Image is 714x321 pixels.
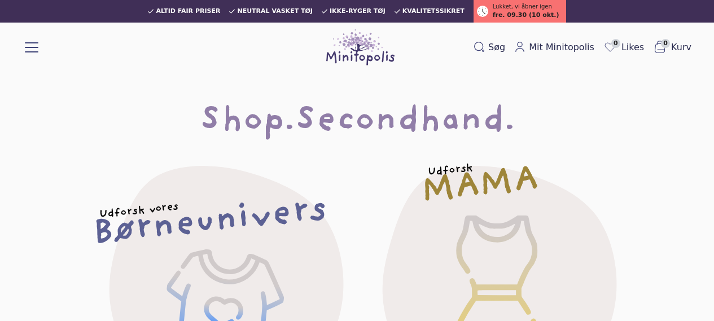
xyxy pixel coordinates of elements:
[649,38,696,57] button: 0Kurv
[488,41,505,54] span: Søg
[529,41,594,54] span: Mit Minitopolis
[199,95,295,148] span: Shop.
[295,95,515,148] span: Secondhand.
[611,39,620,48] span: 0
[237,8,313,15] span: Neutral vasket tøj
[419,169,538,204] h2: MAMA
[156,8,220,15] span: Altid fair priser
[661,39,670,48] span: 0
[469,38,510,56] button: Søg
[493,2,552,11] span: Lukket, vi åbner igen
[599,38,649,57] a: 0Likes
[671,41,691,54] span: Kurv
[91,199,328,246] h2: Børneunivers
[621,41,644,54] span: Likes
[330,8,386,15] span: Ikke-ryger tøj
[402,8,465,15] span: Kvalitetssikret
[510,38,599,56] a: Mit Minitopolis
[326,29,395,65] img: Minitopolis logo
[493,11,559,20] span: fre. 09.30 (10 okt.)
